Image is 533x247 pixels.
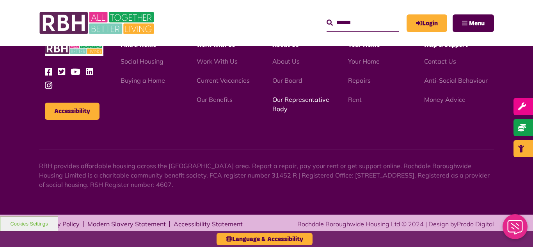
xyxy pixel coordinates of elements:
button: Accessibility [45,103,99,120]
a: Your Home [348,57,380,65]
a: Social Housing - open in a new tab [121,57,163,65]
img: RBH [39,8,156,38]
input: Search [327,14,399,31]
a: Privacy Policy [39,221,80,227]
span: Find a Home [121,42,156,48]
a: About Us [272,57,300,65]
button: Language & Accessibility [217,233,313,245]
a: Accessibility Statement [174,221,243,227]
a: Our Representative Body [272,96,329,113]
a: Buying a Home [121,76,165,84]
img: RBH [45,41,103,56]
button: Navigation [453,14,494,32]
iframe: Netcall Web Assistant for live chat [498,212,533,247]
a: Money Advice [424,96,465,103]
a: Prodo Digital - open in a new tab [457,220,494,228]
a: Our Benefits [197,96,233,103]
span: About Us [272,42,299,48]
span: Menu [469,20,485,27]
a: Repairs [348,76,371,84]
span: Work With Us [197,42,235,48]
a: Our Board [272,76,302,84]
a: Contact Us [424,57,456,65]
span: Help & Support [424,42,468,48]
div: Rochdale Boroughwide Housing Ltd © 2024 | Design by [297,219,494,229]
a: Anti-Social Behaviour [424,76,488,84]
a: MyRBH [407,14,447,32]
p: RBH provides affordable housing across the [GEOGRAPHIC_DATA] area. Report a repair, pay your rent... [39,161,494,189]
a: Work With Us [197,57,238,65]
a: Rent [348,96,362,103]
span: Your Home [348,42,380,48]
a: Modern Slavery Statement - open in a new tab [87,221,166,227]
a: Current Vacancies [197,76,250,84]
